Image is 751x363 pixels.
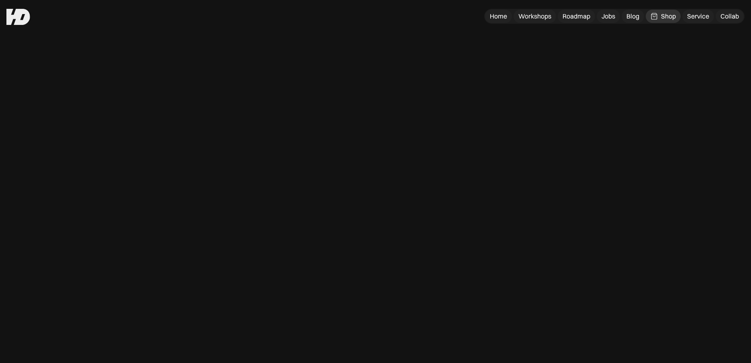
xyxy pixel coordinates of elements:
[602,12,615,21] div: Jobs
[490,12,507,21] div: Home
[514,10,556,23] a: Workshops
[558,10,595,23] a: Roadmap
[716,10,744,23] a: Collab
[485,10,512,23] a: Home
[626,12,639,21] div: Blog
[682,10,714,23] a: Service
[622,10,644,23] a: Blog
[687,12,709,21] div: Service
[720,12,739,21] div: Collab
[646,10,681,23] a: Shop
[563,12,590,21] div: Roadmap
[597,10,620,23] a: Jobs
[518,12,551,21] div: Workshops
[661,12,676,21] div: Shop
